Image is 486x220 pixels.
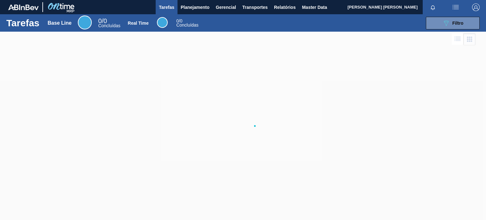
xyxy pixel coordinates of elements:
[426,17,480,29] button: Filtro
[176,18,182,23] span: / 0
[423,3,443,12] button: Notificações
[8,4,39,10] img: TNhmsLtSVTkK8tSr43FrP2fwEKptu5GPRR3wAAAABJRU5ErkJggg==
[98,17,107,24] span: / 0
[452,21,464,26] span: Filtro
[472,3,480,11] img: Logout
[48,20,72,26] div: Base Line
[98,17,102,24] span: 0
[274,3,296,11] span: Relatórios
[98,18,120,28] div: Base Line
[242,3,268,11] span: Transportes
[176,19,198,27] div: Real Time
[98,23,120,28] span: Concluídas
[176,22,198,28] span: Concluídas
[181,3,209,11] span: Planejamento
[452,3,459,11] img: userActions
[157,17,168,28] div: Real Time
[6,19,40,27] h1: Tarefas
[302,3,327,11] span: Master Data
[216,3,236,11] span: Gerencial
[176,18,179,23] span: 0
[159,3,174,11] span: Tarefas
[128,21,149,26] div: Real Time
[78,16,92,29] div: Base Line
